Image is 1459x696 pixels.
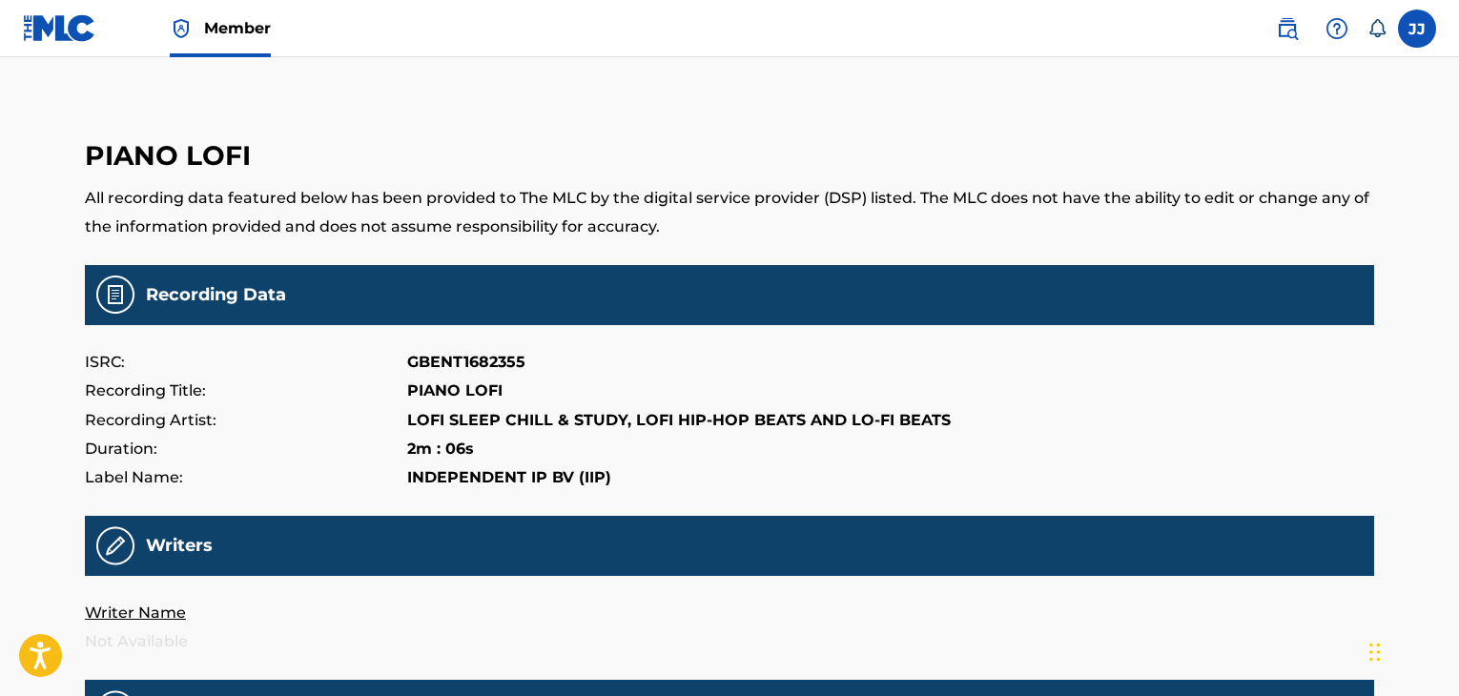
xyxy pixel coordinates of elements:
p: INDEPENDENT IP BV (IIP) [407,463,611,492]
p: 2m : 06s [407,435,474,463]
img: Recording Data [96,276,134,314]
a: Public Search [1268,10,1306,48]
img: MLC Logo [23,14,96,42]
div: Notifications [1367,19,1387,38]
img: search [1276,17,1299,40]
p: Recording Title: [85,377,407,405]
p: Duration: [85,435,407,463]
p: Recording Artist: [85,406,407,435]
iframe: Chat Widget [1364,604,1459,696]
iframe: Resource Center [1406,434,1459,587]
p: LOFI SLEEP CHILL & STUDY, LOFI HIP-HOP BEATS AND LO-FI BEATS [407,406,951,435]
img: Top Rightsholder [170,17,193,40]
span: Member [204,17,271,39]
p: PIANO LOFI [407,377,503,405]
div: Help [1318,10,1356,48]
div: Drag [1369,624,1381,681]
p: GBENT1682355 [407,348,525,377]
img: Recording Writers [96,526,134,565]
div: User Menu [1398,10,1436,48]
h5: Recording Data [146,284,286,306]
p: Writer Name [85,599,407,627]
h5: Writers [146,535,213,557]
p: All recording data featured below has been provided to The MLC by the digital service provider (D... [85,184,1374,242]
p: Label Name: [85,463,407,492]
h3: PIANO LOFI [85,139,1374,173]
p: ISRC: [85,348,407,377]
img: help [1325,17,1348,40]
p: Not Available [85,627,407,656]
